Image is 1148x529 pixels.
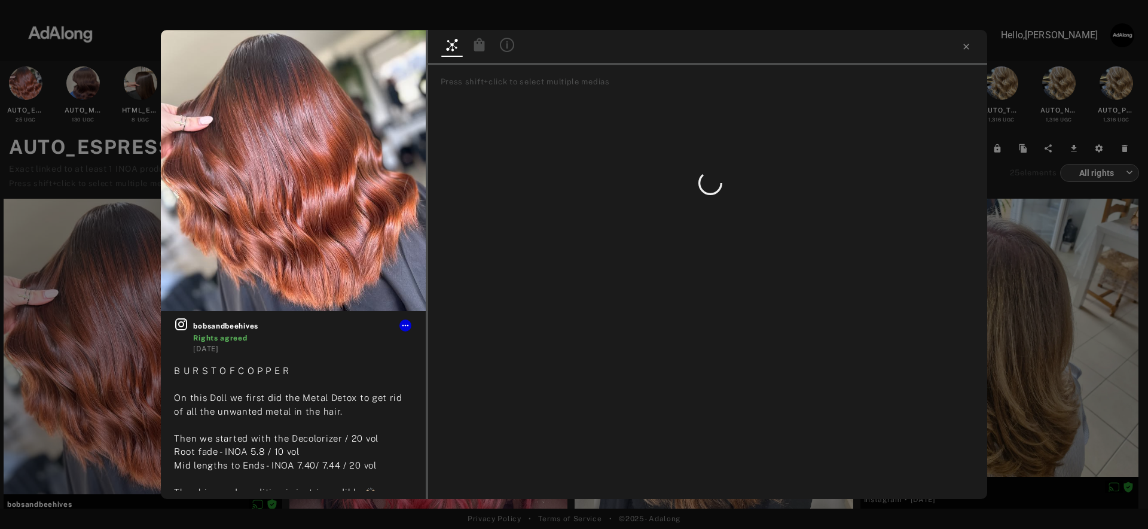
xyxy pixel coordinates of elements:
[441,76,983,88] div: Press shift+click to select multiple medias
[161,30,425,311] img: 473731396_18479896879053718_1660897492237354104_n.jpg
[193,334,247,342] span: Rights agreed
[193,321,412,332] span: bobsandbeehives
[1088,472,1148,529] iframe: Chat Widget
[193,345,218,353] time: 2024-07-04T07:07:57.000Z
[174,366,402,524] span: B U R S T O F C O P P E R On this Doll we first did the Metal Detox to get rid of all the unwante...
